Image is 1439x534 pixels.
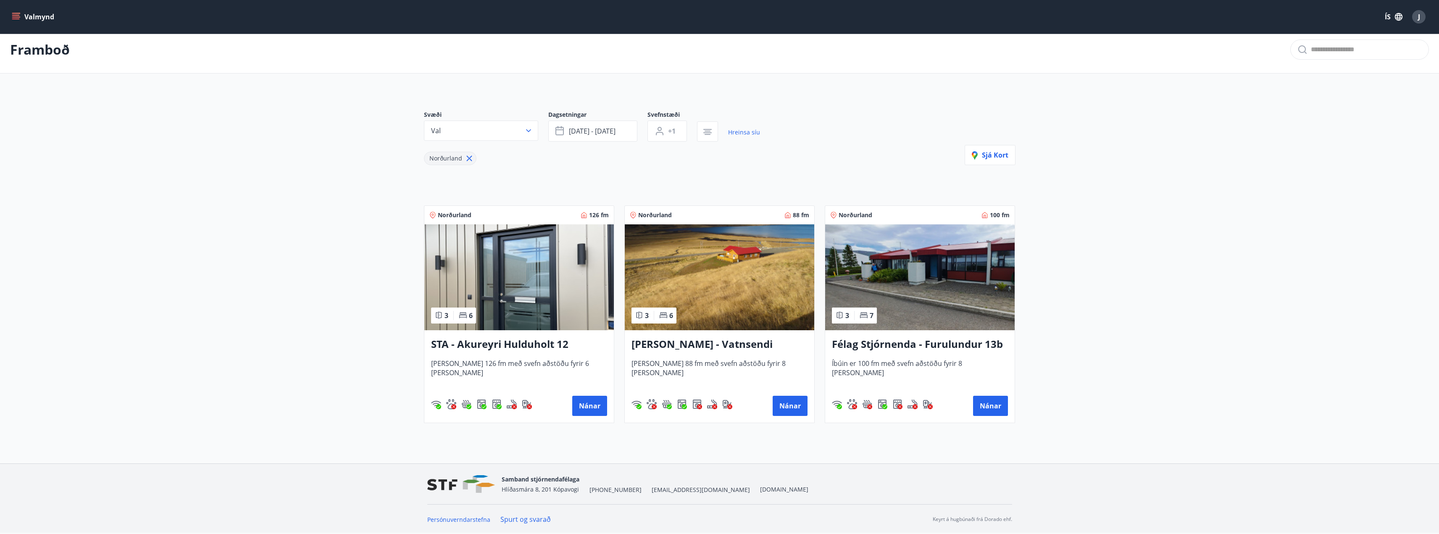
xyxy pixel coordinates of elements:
span: [PERSON_NAME] 126 fm með svefn aðstöðu fyrir 6 [PERSON_NAME] [431,359,607,387]
div: Heitur pottur [662,399,672,409]
div: Heitur pottur [862,399,872,409]
button: [DATE] - [DATE] [548,121,637,142]
button: Nánar [973,396,1008,416]
span: Hlíðasmára 8, 201 Kópavogi [502,485,579,493]
button: Nánar [572,396,607,416]
a: [DOMAIN_NAME] [760,485,808,493]
h3: Félag Stjórnenda - Furulundur 13b - [GEOGRAPHIC_DATA] [832,337,1008,352]
div: Reykingar / Vape [507,399,517,409]
a: Spurt og svarað [500,515,551,524]
span: 88 fm [793,211,809,219]
span: 3 [645,311,649,320]
div: Reykingar / Vape [707,399,717,409]
button: +1 [647,121,687,142]
div: Heitur pottur [461,399,471,409]
div: Þurrkari [492,399,502,409]
img: nH7E6Gw2rvWFb8XaSdRp44dhkQaj4PJkOoRYItBQ.svg [722,399,732,409]
img: Paella dish [424,224,614,330]
span: [DATE] - [DATE] [569,126,616,136]
div: Þvottavél [476,399,487,409]
span: Norðurland [638,211,672,219]
img: h89QDIuHlAdpqTriuIvuEWkTH976fOgBEOOeu1mi.svg [862,399,872,409]
span: [EMAIL_ADDRESS][DOMAIN_NAME] [652,486,750,494]
div: Þráðlaust net [631,399,642,409]
div: Þurrkari [692,399,702,409]
p: Framboð [10,40,70,59]
img: HJRyFFsYp6qjeUYhR4dAD8CaCEsnIFYZ05miwXoh.svg [832,399,842,409]
img: nH7E6Gw2rvWFb8XaSdRp44dhkQaj4PJkOoRYItBQ.svg [923,399,933,409]
button: menu [10,9,58,24]
img: HJRyFFsYp6qjeUYhR4dAD8CaCEsnIFYZ05miwXoh.svg [431,399,441,409]
div: Norðurland [424,152,476,165]
img: pxcaIm5dSOV3FS4whs1soiYWTwFQvksT25a9J10C.svg [647,399,657,409]
h3: STA - Akureyri Hulduholt 12 [431,337,607,352]
span: Norðurland [839,211,872,219]
span: +1 [668,126,676,136]
div: Þvottavél [877,399,887,409]
span: 6 [669,311,673,320]
span: Norðurland [438,211,471,219]
div: Gæludýr [847,399,857,409]
img: pxcaIm5dSOV3FS4whs1soiYWTwFQvksT25a9J10C.svg [446,399,456,409]
span: 3 [845,311,849,320]
img: Dl16BY4EX9PAW649lg1C3oBuIaAsR6QVDQBO2cTm.svg [877,399,887,409]
img: Paella dish [825,224,1015,330]
span: [PHONE_NUMBER] [589,486,642,494]
a: Persónuverndarstefna [427,516,490,523]
span: Norðurland [429,154,462,162]
div: Hleðslustöð fyrir rafbíla [522,399,532,409]
span: J [1418,12,1420,21]
span: Dagsetningar [548,110,647,121]
img: HJRyFFsYp6qjeUYhR4dAD8CaCEsnIFYZ05miwXoh.svg [631,399,642,409]
img: hddCLTAnxqFUMr1fxmbGG8zWilo2syolR0f9UjPn.svg [692,399,702,409]
img: vjCaq2fThgY3EUYqSgpjEiBg6WP39ov69hlhuPVN.png [427,475,495,493]
img: Paella dish [625,224,814,330]
span: Val [431,126,441,135]
div: Gæludýr [647,399,657,409]
button: Val [424,121,538,141]
button: Nánar [773,396,808,416]
div: Hleðslustöð fyrir rafbíla [722,399,732,409]
img: hddCLTAnxqFUMr1fxmbGG8zWilo2syolR0f9UjPn.svg [492,399,502,409]
div: Þurrkari [892,399,902,409]
span: Svefnstæði [647,110,697,121]
span: Íbúin er 100 fm með svefn aðstöðu fyrir 8 [PERSON_NAME] [832,359,1008,387]
button: Sjá kort [965,145,1015,165]
span: 100 fm [990,211,1010,219]
div: Reykingar / Vape [908,399,918,409]
img: Dl16BY4EX9PAW649lg1C3oBuIaAsR6QVDQBO2cTm.svg [476,399,487,409]
img: pxcaIm5dSOV3FS4whs1soiYWTwFQvksT25a9J10C.svg [847,399,857,409]
img: QNIUl6Cv9L9rHgMXwuzGLuiJOj7RKqxk9mBFPqjq.svg [707,399,717,409]
img: QNIUl6Cv9L9rHgMXwuzGLuiJOj7RKqxk9mBFPqjq.svg [507,399,517,409]
button: ÍS [1380,9,1407,24]
img: QNIUl6Cv9L9rHgMXwuzGLuiJOj7RKqxk9mBFPqjq.svg [908,399,918,409]
span: 3 [445,311,448,320]
img: nH7E6Gw2rvWFb8XaSdRp44dhkQaj4PJkOoRYItBQ.svg [522,399,532,409]
div: Hleðslustöð fyrir rafbíla [923,399,933,409]
span: 6 [469,311,473,320]
div: Þráðlaust net [832,399,842,409]
img: Dl16BY4EX9PAW649lg1C3oBuIaAsR6QVDQBO2cTm.svg [677,399,687,409]
span: Svæði [424,110,548,121]
button: J [1409,7,1429,27]
img: hddCLTAnxqFUMr1fxmbGG8zWilo2syolR0f9UjPn.svg [892,399,902,409]
h3: [PERSON_NAME] - Vatnsendi Ólafsfirði [631,337,808,352]
span: 7 [870,311,873,320]
div: Þvottavél [677,399,687,409]
div: Gæludýr [446,399,456,409]
div: Þráðlaust net [431,399,441,409]
span: Sjá kort [972,150,1008,160]
span: Samband stjórnendafélaga [502,475,579,483]
img: h89QDIuHlAdpqTriuIvuEWkTH976fOgBEOOeu1mi.svg [662,399,672,409]
span: 126 fm [589,211,609,219]
p: Keyrt á hugbúnaði frá Dorado ehf. [933,516,1012,523]
img: h89QDIuHlAdpqTriuIvuEWkTH976fOgBEOOeu1mi.svg [461,399,471,409]
span: [PERSON_NAME] 88 fm með svefn aðstöðu fyrir 8 [PERSON_NAME] [631,359,808,387]
a: Hreinsa síu [728,123,760,142]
